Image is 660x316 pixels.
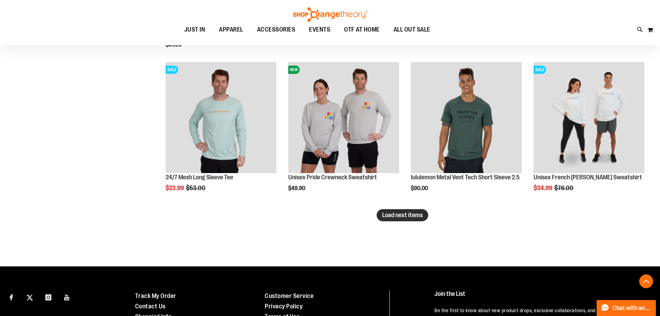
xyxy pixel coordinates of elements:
[42,291,54,303] a: Visit our Instagram page
[534,62,644,173] img: Unisex French Terry Crewneck Sweatshirt primary image
[411,174,520,181] a: lululemon Metal Vent Tech Short Sleeve 2.5
[434,307,644,314] p: Be the first to know about new product drops, exclusive collaborations, and shopping events!
[166,62,276,173] img: Main Image of 1457095
[534,174,642,181] a: Unisex French [PERSON_NAME] Sweatshirt
[166,174,233,181] a: 24/7 Mesh Long Sleeve Tee
[288,185,306,191] span: $49.90
[166,62,276,174] a: Main Image of 1457095SALE
[288,62,399,174] a: Unisex Pride Crewneck SweatshirtNEW
[377,209,428,221] button: Load next items
[219,22,243,37] span: APPAREL
[265,303,302,310] a: Privacy Policy
[186,185,206,191] span: $53.00
[434,291,644,304] h4: Join the List
[407,59,525,209] div: product
[265,292,314,299] a: Customer Service
[411,62,522,173] img: Main view of 2024 October lululemon Metal Vent Tech SS
[344,22,380,37] span: OTF AT HOME
[639,274,653,288] button: Back To Top
[288,62,399,173] img: Unisex Pride Crewneck Sweatshirt
[411,185,429,191] span: $90.00
[135,292,176,299] a: Track My Order
[534,62,644,174] a: Unisex French Terry Crewneck Sweatshirt primary imageSALE
[166,66,178,74] span: SALE
[184,22,205,37] span: JUST IN
[162,59,280,209] div: product
[394,22,430,37] span: ALL OUT SALE
[61,291,73,303] a: Visit our Youtube page
[24,291,36,303] a: Visit our X page
[534,66,546,74] span: SALE
[288,66,300,74] span: NEW
[257,22,296,37] span: ACCESSORIES
[285,59,403,209] div: product
[534,185,553,191] span: $34.99
[382,212,423,219] span: Load next items
[613,305,652,311] span: Chat with an Expert
[309,22,330,37] span: EVENTS
[135,303,166,310] a: Contact Us
[292,7,368,22] img: Shop Orangetheory
[166,185,185,191] span: $23.99
[554,185,574,191] span: $76.00
[597,300,656,316] button: Chat with an Expert
[27,294,33,301] img: Twitter
[411,62,522,174] a: Main view of 2024 October lululemon Metal Vent Tech SS
[5,291,17,303] a: Visit our Facebook page
[288,174,377,181] a: Unisex Pride Crewneck Sweatshirt
[530,59,648,209] div: product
